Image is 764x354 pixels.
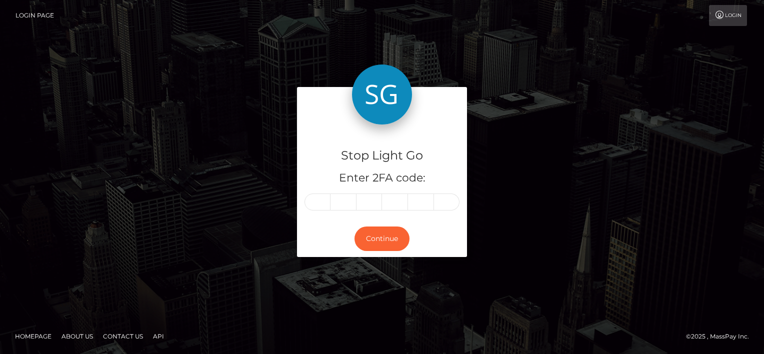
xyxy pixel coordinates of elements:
[354,226,409,251] button: Continue
[709,5,747,26] a: Login
[304,147,459,164] h4: Stop Light Go
[11,328,55,344] a: Homepage
[15,5,54,26] a: Login Page
[99,328,147,344] a: Contact Us
[304,170,459,186] h5: Enter 2FA code:
[686,331,756,342] div: © 2025 , MassPay Inc.
[149,328,168,344] a: API
[57,328,97,344] a: About Us
[352,64,412,124] img: Stop Light Go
